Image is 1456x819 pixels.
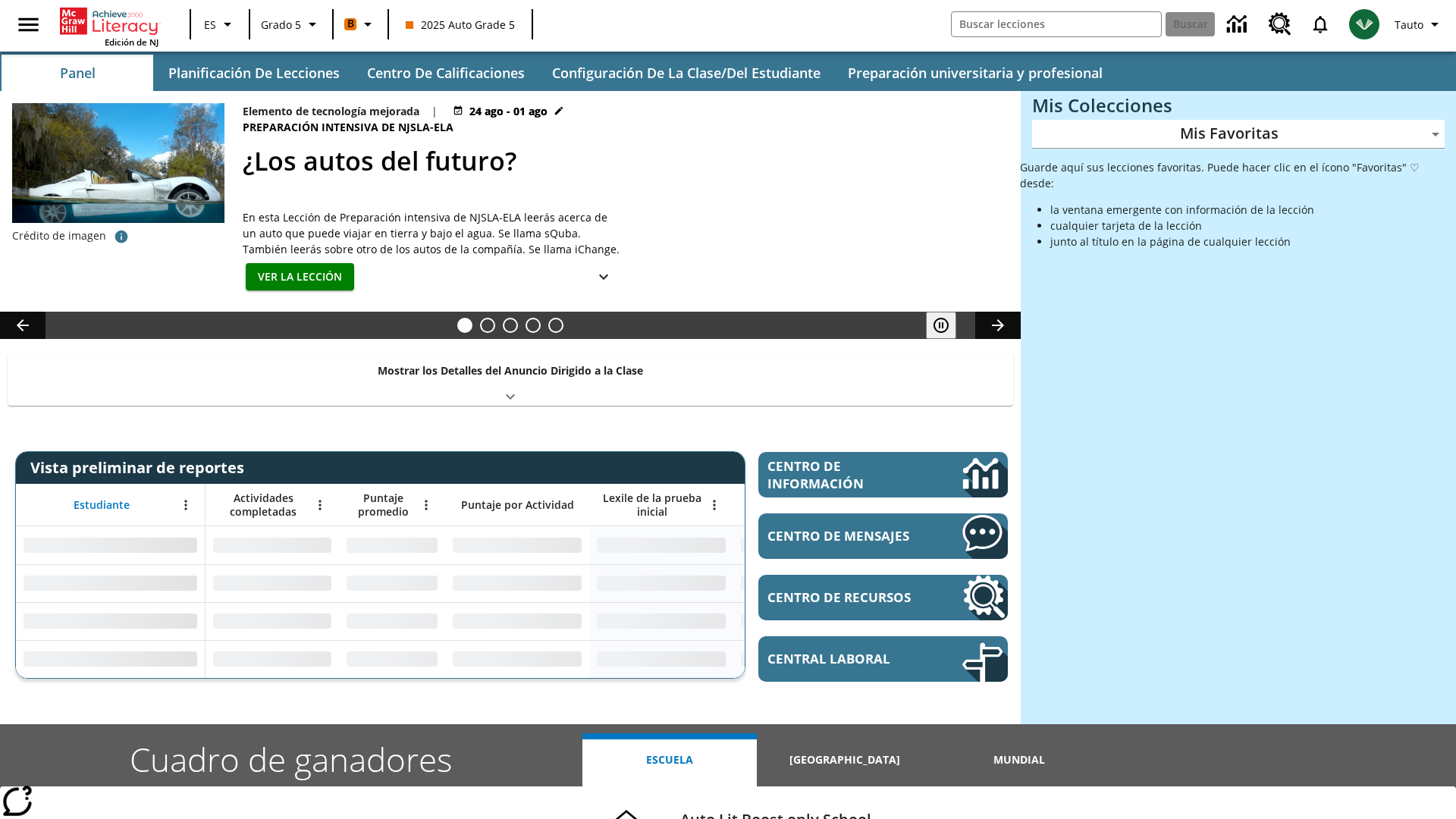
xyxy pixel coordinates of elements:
[1020,159,1445,191] p: Guarde aquí sus lecciones favoritas. Puede hacer clic en el ícono "Favoritas" ♡ desde:
[767,527,917,544] span: Centro de mensajes
[758,575,1008,620] a: Centro de recursos, Se abrirá en una pestaña nueva.
[243,119,457,136] span: Preparación intensiva de NJSLA-ELA
[767,457,911,492] span: Centro de información
[758,452,1008,497] a: Centro de información
[1032,95,1445,116] h3: Mis Colecciones
[1050,234,1445,249] li: junto al título en la página de cualquier lección
[932,733,1106,786] button: Mundial
[597,491,708,519] span: Lexile de la prueba inicial
[60,6,158,36] a: Portada
[106,223,136,250] button: Crédito de foto: AP
[926,312,971,339] div: Pausar
[767,650,917,667] span: Central laboral
[196,11,244,38] button: Lenguaje: ES, Selecciona un idioma
[1340,5,1389,44] button: Escoja un nuevo avatar
[415,494,438,516] button: Abrir menú
[758,636,1008,682] a: Central laboral
[174,494,197,516] button: Abrir menú
[1395,17,1423,33] span: Tauto
[255,11,328,38] button: Grado: Grado 5, Elige un grado
[733,526,877,564] div: Sin datos,
[1050,218,1445,234] li: cualquier tarjeta de la lección
[836,55,1115,91] button: Preparación universitaria y profesional
[338,11,383,38] button: Boost El color de la clase es anaranjado. Cambiar el color de la clase.
[588,263,619,291] button: Ver más
[758,513,1008,559] a: Centro de mensajes
[457,318,472,333] button: Diapositiva 1 ¿Los autos del futuro?
[1050,202,1445,218] li: la ventana emergente con información de la lección
[1032,120,1445,149] div: Mis Favoritas
[156,55,352,91] button: Planificación de lecciones
[60,5,158,48] div: Portada
[548,318,563,333] button: Diapositiva 5 El sueño de los animales
[206,564,339,602] div: Sin datos,
[733,564,877,602] div: Sin datos,
[105,36,158,48] span: Edición de NJ
[480,318,495,333] button: Diapositiva 2 ¿Cuál es la gran idea?
[347,491,419,519] span: Puntaje promedio
[2,55,153,91] button: Panel
[347,14,354,33] span: B
[246,263,354,291] button: Ver la lección
[243,209,622,257] div: En esta Lección de Preparación intensiva de NJSLA-ELA leerás acerca de un auto que puede viajar e...
[461,498,574,512] span: Puntaje por Actividad
[12,103,224,246] img: Un automóvil de alta tecnología flotando en el agua.
[339,602,445,640] div: Sin datos,
[703,494,726,516] button: Abrir menú
[243,103,419,119] p: Elemento de tecnología mejorada
[431,103,438,119] span: |
[1301,5,1340,44] a: Notificaciones
[975,312,1021,339] button: Carrusel de lecciones, seguir
[309,494,331,516] button: Abrir menú
[213,491,313,519] span: Actividades completadas
[339,564,445,602] div: Sin datos,
[767,588,917,606] span: Centro de recursos
[733,602,877,640] div: Sin datos,
[406,17,515,33] span: 2025 Auto Grade 5
[757,733,931,786] button: [GEOGRAPHIC_DATA]
[540,55,833,91] button: Configuración de la clase/del estudiante
[926,312,956,339] button: Pausar
[261,17,301,33] span: Grado 5
[378,362,643,378] p: Mostrar los Detalles del Anuncio Dirigido a la Clase
[12,228,106,243] p: Crédito de imagen
[952,12,1161,36] input: Buscar campo
[339,526,445,564] div: Sin datos,
[206,640,339,678] div: Sin datos,
[206,526,339,564] div: Sin datos,
[1389,11,1450,38] button: Perfil/Configuración
[526,318,541,333] button: Diapositiva 4 Marcar la diferencia para el planeta
[8,353,1013,406] div: Mostrar los Detalles del Anuncio Dirigido a la Clase
[733,640,877,678] div: Sin datos,
[1260,4,1301,45] a: Centro de recursos, Se abrirá en una pestaña nueva.
[355,55,537,91] button: Centro de calificaciones
[503,318,518,333] button: Diapositiva 3 Una idea, mucho trabajo
[582,733,757,786] button: Escuela
[206,602,339,640] div: Sin datos,
[243,142,1003,180] h2: ¿Los autos del futuro?
[1349,9,1379,39] img: avatar image
[339,640,445,678] div: Sin datos,
[30,457,252,478] span: Vista preliminar de reportes
[6,2,51,47] button: Abrir el menú lateral
[469,103,548,119] span: 24 ago - 01 ago
[450,103,567,119] button: 24 ago - 01 ago Elegir fechas
[74,498,130,512] span: Estudiante
[1218,4,1260,45] a: Centro de información
[204,17,216,33] span: ES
